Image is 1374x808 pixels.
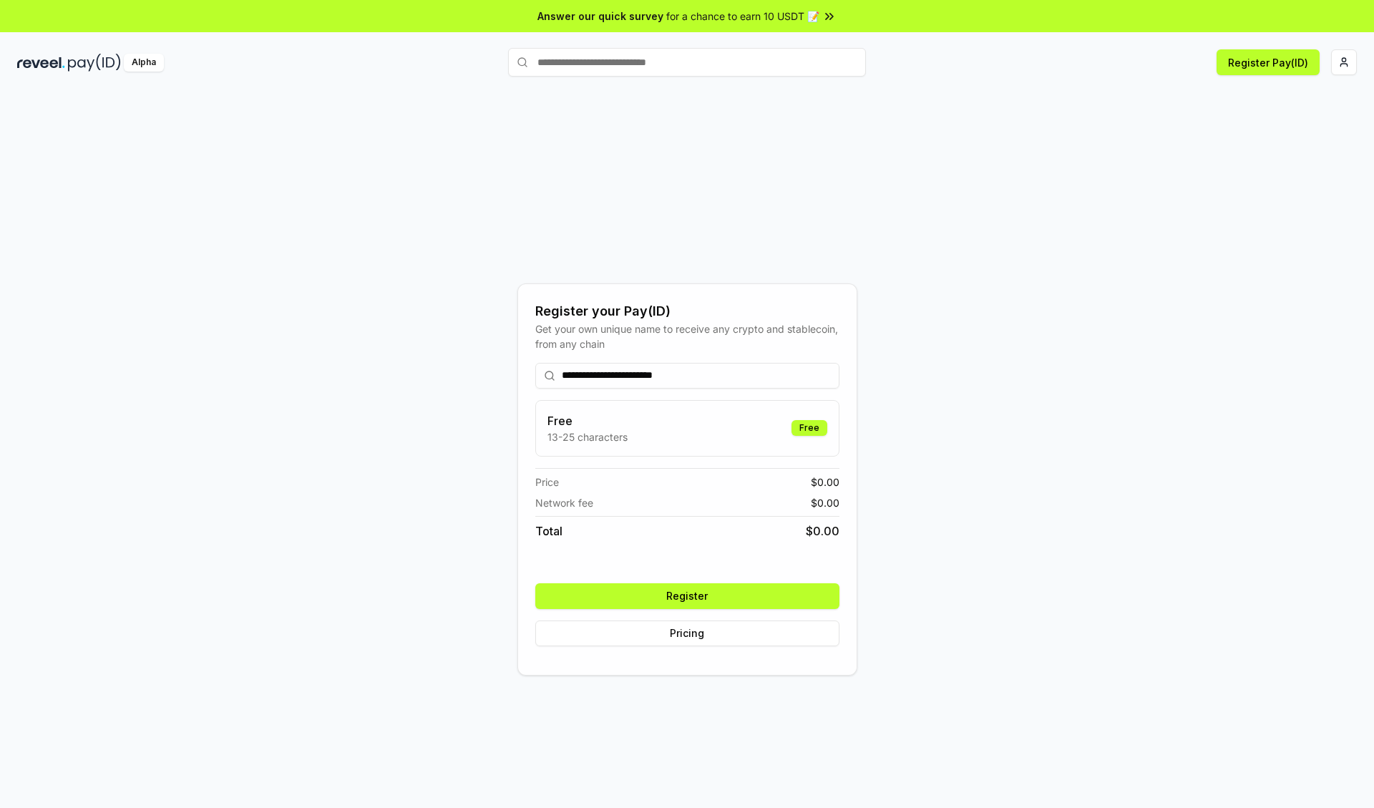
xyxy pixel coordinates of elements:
[547,412,628,429] h3: Free
[535,522,562,540] span: Total
[1217,49,1320,75] button: Register Pay(ID)
[535,583,839,609] button: Register
[535,495,593,510] span: Network fee
[68,54,121,72] img: pay_id
[535,321,839,351] div: Get your own unique name to receive any crypto and stablecoin, from any chain
[535,301,839,321] div: Register your Pay(ID)
[811,474,839,490] span: $ 0.00
[811,495,839,510] span: $ 0.00
[535,620,839,646] button: Pricing
[537,9,663,24] span: Answer our quick survey
[535,474,559,490] span: Price
[17,54,65,72] img: reveel_dark
[791,420,827,436] div: Free
[547,429,628,444] p: 13-25 characters
[124,54,164,72] div: Alpha
[666,9,819,24] span: for a chance to earn 10 USDT 📝
[806,522,839,540] span: $ 0.00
